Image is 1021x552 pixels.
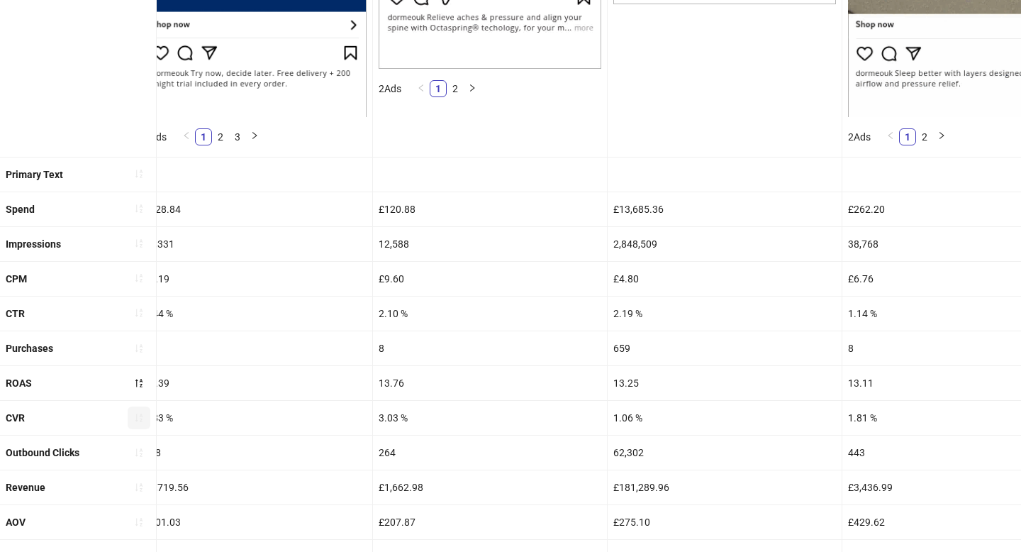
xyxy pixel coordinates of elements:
[882,128,899,145] li: Previous Page
[138,436,372,470] div: 278
[937,131,946,140] span: right
[900,129,915,145] a: 1
[195,128,212,145] li: 1
[212,128,229,145] li: 2
[178,128,195,145] li: Previous Page
[6,517,26,528] b: AOV
[882,128,899,145] button: left
[608,470,842,504] div: £181,289.96
[608,436,842,470] div: 62,302
[134,413,144,423] span: sort-ascending
[608,401,842,435] div: 1.06 %
[134,343,144,353] span: sort-ascending
[373,505,607,539] div: £207.87
[447,81,463,96] a: 2
[373,262,607,296] div: £9.60
[464,80,481,97] li: Next Page
[134,169,144,179] span: sort-ascending
[134,517,144,527] span: sort-ascending
[138,470,372,504] div: £5,719.56
[413,80,430,97] button: left
[246,128,263,145] button: right
[6,169,63,180] b: Primary Text
[134,308,144,318] span: sort-ascending
[134,273,144,283] span: sort-ascending
[134,238,144,248] span: sort-ascending
[6,343,53,354] b: Purchases
[608,227,842,261] div: 2,848,509
[430,80,447,97] li: 1
[138,366,372,400] div: 17.39
[373,297,607,331] div: 2.10 %
[373,401,607,435] div: 3.03 %
[608,505,842,539] div: £275.10
[933,128,950,145] button: right
[6,412,25,424] b: CVR
[886,131,895,140] span: left
[6,238,61,250] b: Impressions
[6,204,35,215] b: Spend
[6,377,32,389] b: ROAS
[464,80,481,97] button: right
[134,448,144,458] span: sort-ascending
[373,227,607,261] div: 12,588
[417,84,425,92] span: left
[413,80,430,97] li: Previous Page
[468,84,476,92] span: right
[608,331,842,365] div: 659
[608,192,842,226] div: £13,685.36
[6,447,79,458] b: Outbound Clicks
[430,81,446,96] a: 1
[138,331,372,365] div: 19
[138,297,372,331] div: 0.44 %
[373,436,607,470] div: 264
[373,331,607,365] div: 8
[178,128,195,145] button: left
[138,505,372,539] div: £301.03
[138,401,372,435] div: 6.83 %
[608,366,842,400] div: 13.25
[373,366,607,400] div: 13.76
[246,128,263,145] li: Next Page
[138,192,372,226] div: £328.84
[134,204,144,214] span: sort-ascending
[6,308,25,319] b: CTR
[196,129,211,145] a: 1
[6,273,27,285] b: CPM
[134,482,144,492] span: sort-ascending
[379,83,401,94] span: 2 Ads
[138,262,372,296] div: £5.19
[373,192,607,226] div: £120.88
[447,80,464,97] li: 2
[933,128,950,145] li: Next Page
[134,378,144,388] span: sort-descending
[917,129,932,145] a: 2
[138,227,372,261] div: 63,331
[848,131,871,143] span: 2 Ads
[6,482,45,493] b: Revenue
[916,128,933,145] li: 2
[373,470,607,504] div: £1,662.98
[899,128,916,145] li: 1
[182,131,191,140] span: left
[229,128,246,145] li: 3
[608,297,842,331] div: 2.19 %
[250,131,259,140] span: right
[230,129,245,145] a: 3
[213,129,228,145] a: 2
[608,262,842,296] div: £4.80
